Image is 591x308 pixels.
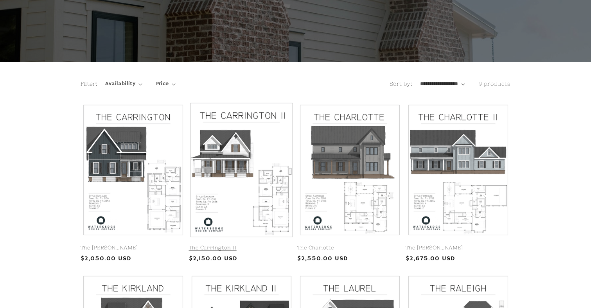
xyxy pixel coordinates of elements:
[189,245,294,251] a: The Carrington II
[406,245,511,251] a: The [PERSON_NAME]
[105,80,135,88] span: Availability
[105,80,142,88] summary: Availability (0 selected)
[81,245,186,251] a: The [PERSON_NAME]
[479,81,511,87] span: 9 products
[390,81,412,87] label: Sort by:
[156,80,176,88] summary: Price
[297,245,402,251] a: The Charlotte
[156,80,169,88] span: Price
[81,80,98,88] h2: Filter:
